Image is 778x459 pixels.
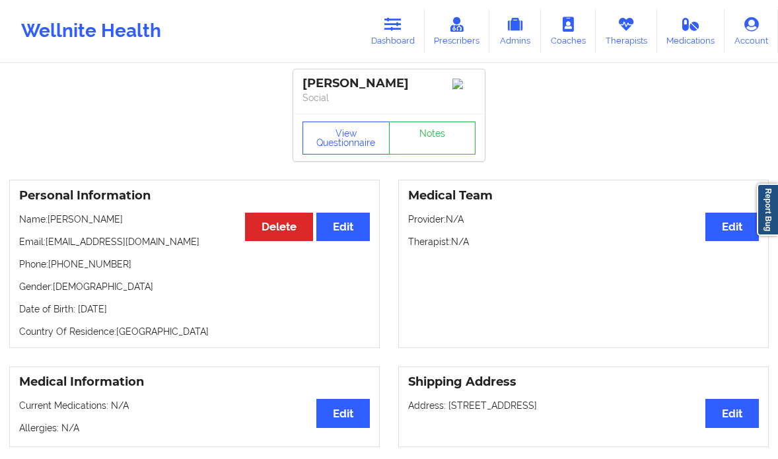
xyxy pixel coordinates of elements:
[408,188,759,203] h3: Medical Team
[19,280,370,293] p: Gender: [DEMOGRAPHIC_DATA]
[408,399,759,412] p: Address: [STREET_ADDRESS]
[245,213,313,241] button: Delete
[489,9,541,53] a: Admins
[19,235,370,248] p: Email: [EMAIL_ADDRESS][DOMAIN_NAME]
[596,9,657,53] a: Therapists
[316,399,370,427] button: Edit
[389,122,476,155] a: Notes
[705,399,759,427] button: Edit
[408,374,759,390] h3: Shipping Address
[705,213,759,241] button: Edit
[19,374,370,390] h3: Medical Information
[657,9,725,53] a: Medications
[302,91,476,104] p: Social
[302,122,390,155] button: View Questionnaire
[302,76,476,91] div: [PERSON_NAME]
[541,9,596,53] a: Coaches
[19,258,370,271] p: Phone: [PHONE_NUMBER]
[361,9,425,53] a: Dashboard
[19,188,370,203] h3: Personal Information
[757,184,778,236] a: Report Bug
[19,421,370,435] p: Allergies: N/A
[408,213,759,226] p: Provider: N/A
[316,213,370,241] button: Edit
[19,302,370,316] p: Date of Birth: [DATE]
[19,213,370,226] p: Name: [PERSON_NAME]
[19,399,370,412] p: Current Medications: N/A
[725,9,778,53] a: Account
[19,325,370,338] p: Country Of Residence: [GEOGRAPHIC_DATA]
[408,235,759,248] p: Therapist: N/A
[425,9,490,53] a: Prescribers
[452,79,476,89] img: Image%2Fplaceholer-image.png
